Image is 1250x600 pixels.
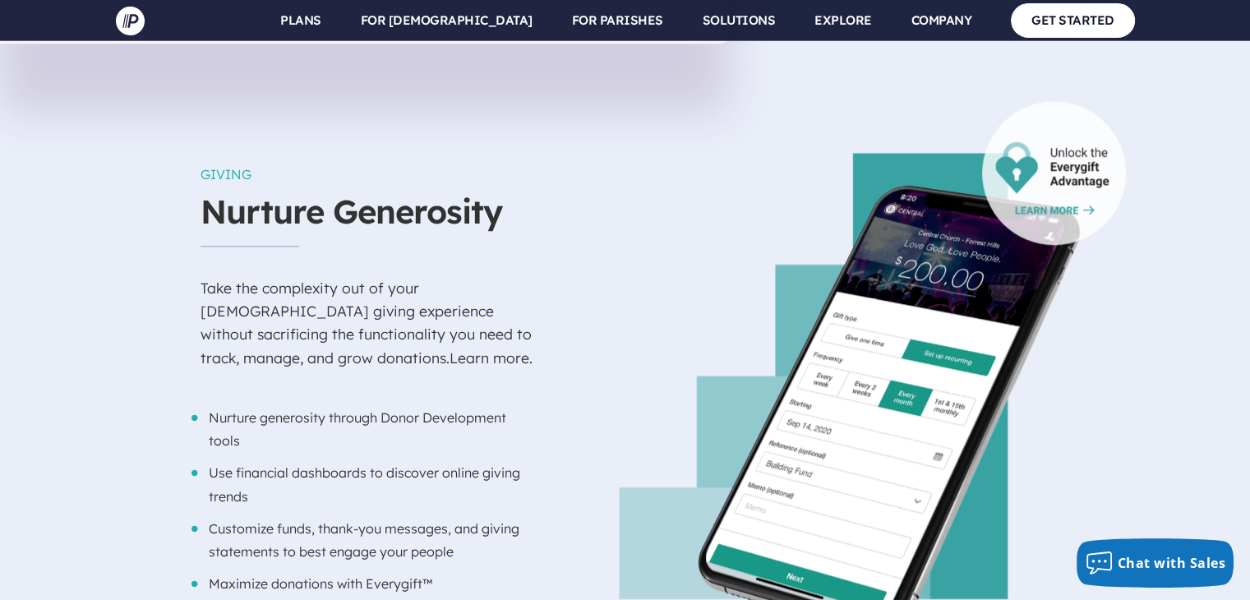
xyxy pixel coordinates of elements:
[450,348,533,367] a: Learn more.
[201,453,540,508] li: Use financial dashboards to discover online giving trends
[1077,538,1234,588] button: Chat with Sales
[1011,3,1135,37] a: GET STARTED
[201,398,540,453] li: Nurture generosity through Donor Development tools
[201,159,540,190] h6: GIVING
[201,190,540,246] h3: Nurture Generosity
[1118,554,1226,572] span: Chat with Sales
[201,564,540,596] li: Maximize donations with Everygift™
[201,509,540,564] li: Customize funds, thank-you messages, and giving statements to best engage your people
[201,260,540,398] p: Take the complexity out of your [DEMOGRAPHIC_DATA] giving experience without sacrificing the func...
